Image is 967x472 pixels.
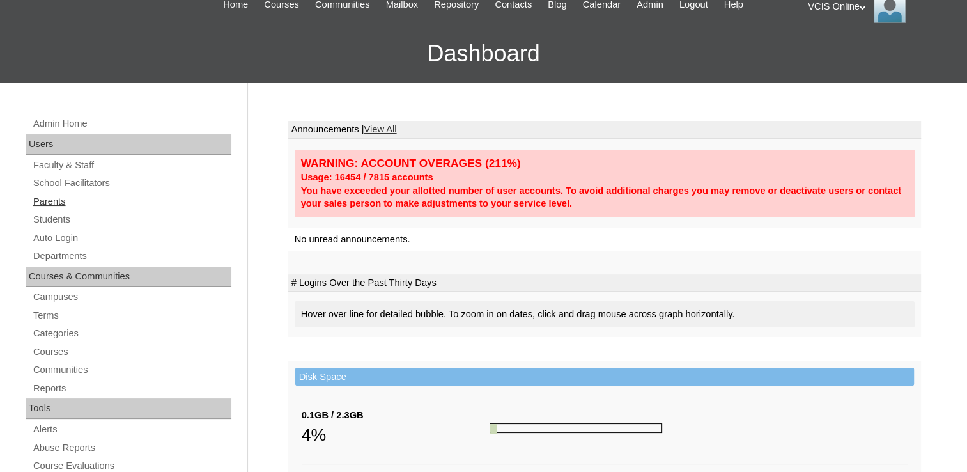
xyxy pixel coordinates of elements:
[32,194,231,210] a: Parents
[302,422,490,448] div: 4%
[295,301,915,327] div: Hover over line for detailed bubble. To zoom in on dates, click and drag mouse across graph horiz...
[32,421,231,437] a: Alerts
[26,134,231,155] div: Users
[288,228,921,251] td: No unread announcements.
[26,267,231,287] div: Courses & Communities
[301,172,433,182] strong: Usage: 16454 / 7815 accounts
[302,409,490,422] div: 0.1GB / 2.3GB
[32,212,231,228] a: Students
[288,274,921,292] td: # Logins Over the Past Thirty Days
[32,289,231,305] a: Campuses
[364,124,396,134] a: View All
[32,175,231,191] a: School Facilitators
[32,362,231,378] a: Communities
[301,156,908,171] div: WARNING: ACCOUNT OVERAGES (211%)
[301,184,908,210] div: You have exceeded your allotted number of user accounts. To avoid additional charges you may remo...
[288,121,921,139] td: Announcements |
[32,381,231,397] a: Reports
[32,248,231,264] a: Departments
[32,230,231,246] a: Auto Login
[32,326,231,342] a: Categories
[32,308,231,324] a: Terms
[32,344,231,360] a: Courses
[32,440,231,456] a: Abuse Reports
[295,368,914,386] td: Disk Space
[6,25,961,83] h3: Dashboard
[26,398,231,419] div: Tools
[32,116,231,132] a: Admin Home
[32,157,231,173] a: Faculty & Staff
